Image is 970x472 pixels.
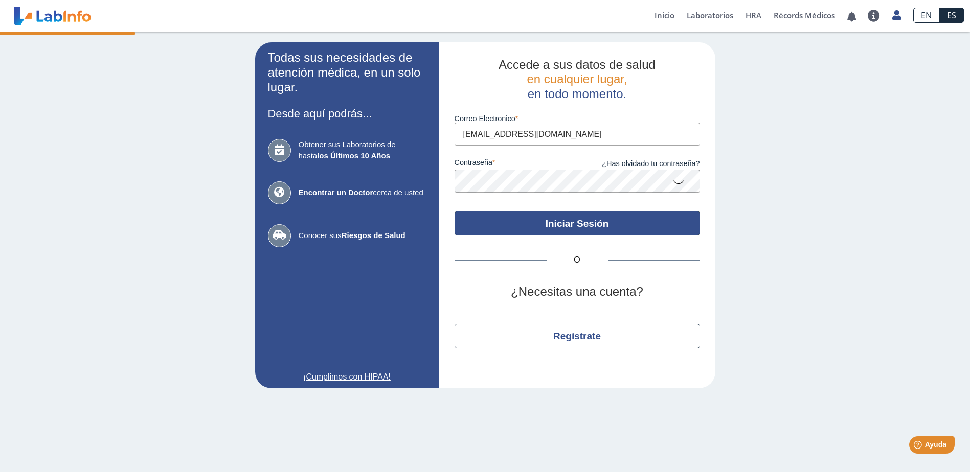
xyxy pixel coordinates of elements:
[939,8,964,23] a: ES
[499,58,656,72] span: Accede a sus datos de salud
[455,114,700,123] label: Correo Electronico
[299,187,426,199] span: cerca de usted
[913,8,939,23] a: EN
[455,285,700,299] h2: ¿Necesitas una cuenta?
[577,158,700,170] a: ¿Has olvidado tu contraseña?
[268,371,426,383] a: ¡Cumplimos con HIPAA!
[455,324,700,348] button: Regístrate
[879,432,959,461] iframe: Help widget launcher
[455,211,700,235] button: Iniciar Sesión
[299,188,373,197] b: Encontrar un Doctor
[746,10,761,20] span: HRA
[547,254,608,266] span: O
[268,51,426,95] h2: Todas sus necesidades de atención médica, en un solo lugar.
[299,230,426,242] span: Conocer sus
[455,158,577,170] label: contraseña
[268,107,426,120] h3: Desde aquí podrás...
[527,72,627,86] span: en cualquier lugar,
[342,231,405,240] b: Riesgos de Salud
[528,87,626,101] span: en todo momento.
[317,151,390,160] b: los Últimos 10 Años
[299,139,426,162] span: Obtener sus Laboratorios de hasta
